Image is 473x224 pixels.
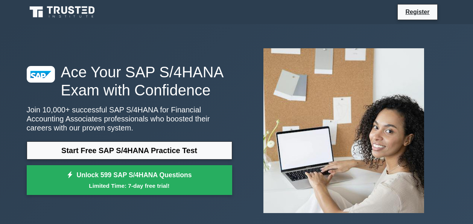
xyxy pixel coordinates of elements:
[36,181,223,190] small: Limited Time: 7-day free trial!
[27,141,232,160] a: Start Free SAP S/4HANA Practice Test
[27,165,232,195] a: Unlock 599 SAP S/4HANA QuestionsLimited Time: 7-day free trial!
[401,7,434,17] a: Register
[27,63,232,99] h1: Ace Your SAP S/4HANA Exam with Confidence
[27,105,232,132] p: Join 10,000+ successful SAP S/4HANA for Financial Accounting Associates professionals who boosted...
